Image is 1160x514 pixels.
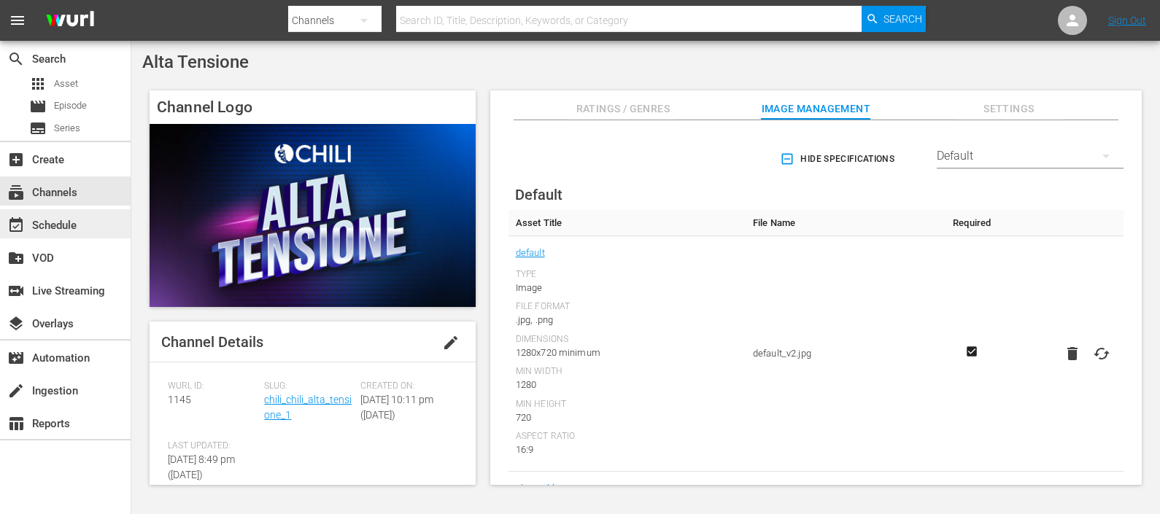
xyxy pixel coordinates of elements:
a: channel-bug [516,479,568,498]
span: Ratings / Genres [568,100,678,118]
span: Asset [29,75,47,93]
span: Created On: [360,381,449,392]
a: default [516,244,545,262]
span: Image Management [761,100,870,118]
span: [DATE] 8:49 pm ([DATE]) [168,453,235,480]
div: Type [516,269,738,281]
h4: Channel Logo [150,90,476,124]
span: Create [7,151,25,168]
th: Required [946,210,999,236]
span: Hide Specifications [783,152,894,167]
span: Reports [7,415,25,432]
svg: Required [963,345,981,358]
span: Slug: [264,381,353,392]
span: Search [883,6,922,32]
div: .jpg, .png [516,313,738,327]
div: Min Height [516,399,738,410]
span: Episode [29,98,47,115]
div: Min Width [516,366,738,378]
span: Live Streaming [7,282,25,300]
div: Default [937,136,1124,176]
span: Default [515,186,562,203]
span: Asset [54,77,78,91]
button: edit [433,325,468,360]
td: default_v2.jpg [746,236,946,472]
span: Schedule [7,217,25,234]
a: chili_chili_alta_tensione_1 [264,394,352,421]
span: Last Updated: [168,440,257,452]
span: Alta Tensione [142,52,249,72]
span: Automation [7,349,25,367]
div: Image [516,281,738,295]
span: 1145 [168,394,191,405]
a: Sign Out [1108,15,1146,26]
span: Series [29,120,47,137]
div: 720 [516,410,738,425]
span: edit [442,334,460,351]
div: File Format [516,301,738,313]
span: Search [7,50,25,68]
span: [DATE] 10:11 pm ([DATE]) [360,394,433,421]
div: 1280x720 minimum [516,346,738,360]
div: 16:9 [516,443,738,457]
th: Asset Title [509,210,746,236]
span: Settings [954,100,1064,118]
button: Hide Specifications [777,139,900,179]
span: Episode [54,98,87,113]
div: Aspect Ratio [516,431,738,443]
span: VOD [7,249,25,267]
span: Ingestion [7,382,25,400]
img: ans4CAIJ8jUAAAAAAAAAAAAAAAAAAAAAAAAgQb4GAAAAAAAAAAAAAAAAAAAAAAAAJMjXAAAAAAAAAAAAAAAAAAAAAAAAgAT5G... [35,4,105,38]
th: File Name [746,210,946,236]
img: Alta Tensione [150,124,476,307]
span: Wurl ID: [168,381,257,392]
span: Channel Details [161,333,263,351]
span: Overlays [7,315,25,332]
div: Dimensions [516,334,738,346]
button: Search [862,6,926,32]
div: 1280 [516,378,738,392]
span: Channels [7,184,25,201]
span: menu [9,12,26,29]
span: Series [54,121,80,136]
